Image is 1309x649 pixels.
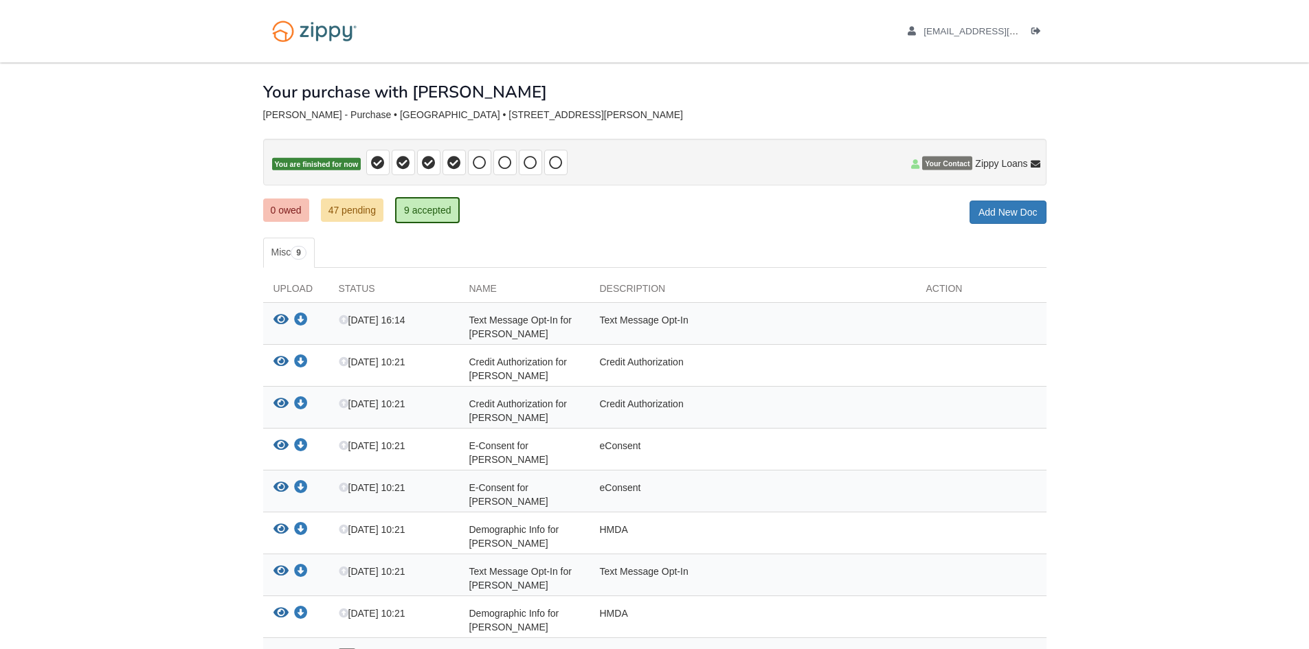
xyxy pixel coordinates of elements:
span: Your Contact [922,157,972,170]
span: E-Consent for [PERSON_NAME] [469,482,548,507]
a: Download E-Consent for Aaron Rouse [294,441,308,452]
a: 0 owed [263,198,309,222]
h1: Your purchase with [PERSON_NAME] [263,83,547,101]
a: 9 accepted [395,197,460,223]
button: View Credit Authorization for Aaron Rouse [273,355,289,369]
a: Log out [1031,26,1047,40]
span: samanthaamburgey22@gmail.com [924,26,1081,36]
button: View Credit Authorization for Samantha Amburgey [273,397,289,411]
img: Logo [263,14,366,49]
div: Status [328,282,459,302]
div: [PERSON_NAME] - Purchase • [GEOGRAPHIC_DATA] • [STREET_ADDRESS][PERSON_NAME] [263,109,1047,121]
div: Name [459,282,590,302]
div: HMDA [590,523,916,550]
a: Download E-Consent for Samantha Amburgey [294,483,308,494]
div: Description [590,282,916,302]
button: View Demographic Info for Aaron Rouse [273,523,289,537]
div: Credit Authorization [590,397,916,424]
span: E-Consent for [PERSON_NAME] [469,440,548,465]
a: Download Text Message Opt-In for Samantha Amburgey [294,567,308,578]
div: eConsent [590,439,916,466]
span: 9 [291,246,306,260]
a: Download Demographic Info for Samantha Amburgey [294,608,308,619]
span: Zippy Loans [975,157,1027,170]
span: Credit Authorization for [PERSON_NAME] [469,398,567,423]
a: Add New Doc [970,201,1047,224]
a: Download Demographic Info for Aaron Rouse [294,525,308,536]
span: [DATE] 10:21 [339,356,405,367]
span: [DATE] 10:21 [339,608,405,619]
span: [DATE] 10:21 [339,566,405,577]
div: HMDA [590,606,916,634]
span: Demographic Info for [PERSON_NAME] [469,608,559,633]
span: [DATE] 16:14 [339,315,405,326]
div: Text Message Opt-In [590,313,916,341]
button: View E-Consent for Aaron Rouse [273,439,289,453]
a: Download Text Message Opt-In for Aaron Rouse [294,315,308,326]
span: [DATE] 10:21 [339,440,405,451]
div: eConsent [590,481,916,508]
div: Upload [263,282,328,302]
button: View Demographic Info for Samantha Amburgey [273,606,289,621]
button: View Text Message Opt-In for Aaron Rouse [273,313,289,328]
a: Download Credit Authorization for Aaron Rouse [294,357,308,368]
span: [DATE] 10:21 [339,398,405,409]
div: Credit Authorization [590,355,916,383]
span: Text Message Opt-In for [PERSON_NAME] [469,566,572,591]
div: Text Message Opt-In [590,565,916,592]
a: edit profile [908,26,1082,40]
button: View E-Consent for Samantha Amburgey [273,481,289,495]
a: Download Credit Authorization for Samantha Amburgey [294,399,308,410]
span: Text Message Opt-In for [PERSON_NAME] [469,315,572,339]
span: Credit Authorization for [PERSON_NAME] [469,356,567,381]
a: 47 pending [321,198,383,222]
button: View Text Message Opt-In for Samantha Amburgey [273,565,289,579]
span: Demographic Info for [PERSON_NAME] [469,524,559,549]
div: Action [916,282,1047,302]
span: You are finished for now [272,158,361,171]
span: [DATE] 10:21 [339,524,405,535]
span: [DATE] 10:21 [339,482,405,493]
a: Misc [263,238,315,268]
